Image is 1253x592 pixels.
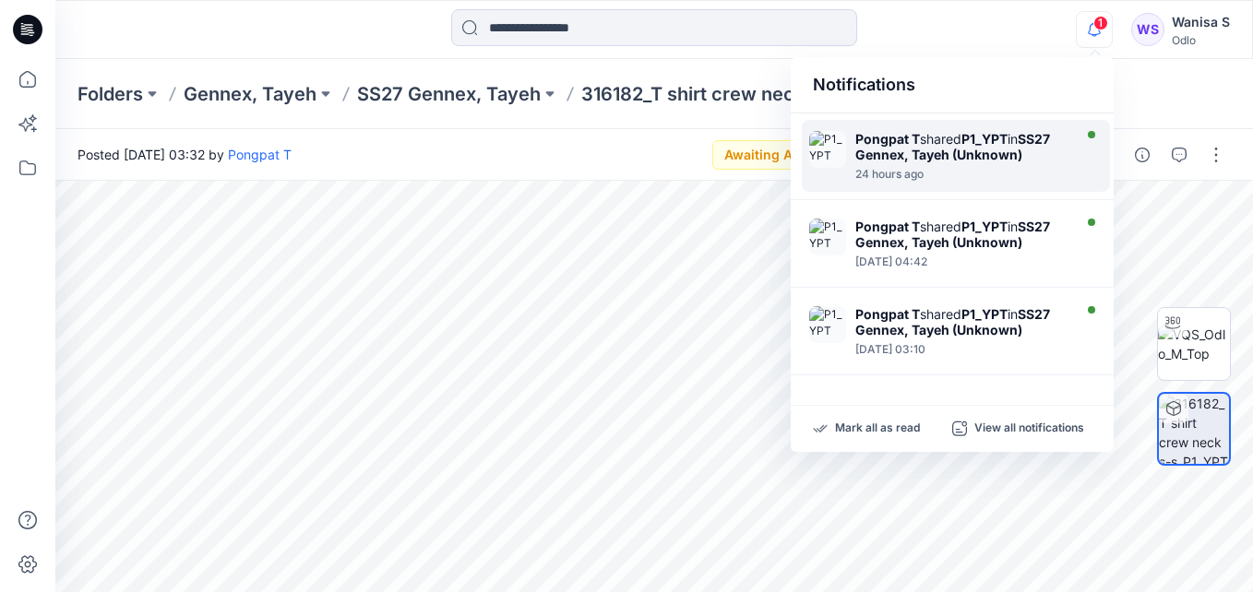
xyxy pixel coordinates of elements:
strong: P1_YPT [961,219,1008,234]
div: Notifications [791,57,1114,113]
span: Posted [DATE] 03:32 by [78,145,292,164]
img: P1_YPT [809,306,846,343]
div: Odlo [1172,33,1230,47]
button: Details [1128,140,1157,170]
strong: Pongpat T [855,131,920,147]
strong: P1_YPT [961,306,1008,322]
strong: SS27 Gennex, Tayeh (Unknown) [855,219,1050,250]
strong: SS27 Gennex, Tayeh (Unknown) [855,131,1050,162]
strong: P1_YPT [961,131,1008,147]
div: Saturday, September 13, 2025 03:10 [855,343,1068,356]
div: shared in [855,306,1068,337]
div: Wanisa S [1172,11,1230,33]
div: shared in [855,131,1068,162]
strong: Pongpat T [855,306,920,322]
div: Monday, September 15, 2025 03:55 [855,168,1068,181]
p: 316182_T shirt crew neck s-s_P1_YPT [581,81,834,107]
div: shared in [855,219,1068,250]
a: Folders [78,81,143,107]
div: WS [1131,13,1164,46]
a: Gennex, Tayeh [184,81,316,107]
img: VQS_Odlo_M_Top [1158,325,1230,363]
p: Mark all as read [835,420,920,437]
strong: SS27 Gennex, Tayeh (Unknown) [855,306,1050,337]
span: 1 [1093,16,1108,30]
img: 316182_T shirt crew neck s-s_P1_YPT BW [1159,394,1229,464]
img: P1_YPT [809,219,846,255]
img: P1_YPT [809,131,846,168]
a: SS27 Gennex, Tayeh [357,81,541,107]
p: View all notifications [974,420,1084,437]
strong: Pongpat T [855,219,920,234]
a: Pongpat T [228,147,292,162]
div: Saturday, September 13, 2025 04:42 [855,255,1068,268]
